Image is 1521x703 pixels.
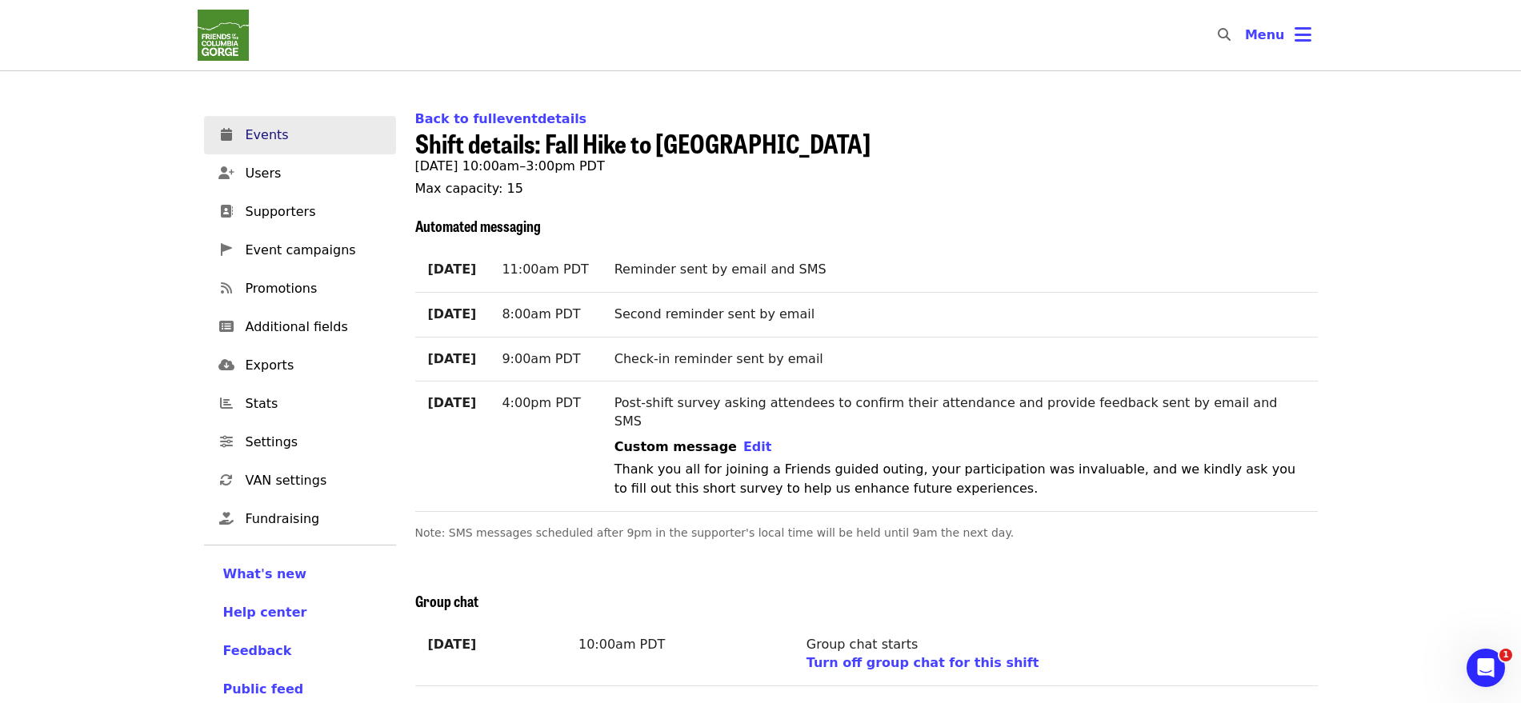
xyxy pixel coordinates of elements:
strong: [DATE] [428,306,477,322]
a: Users [204,154,396,193]
span: 4:00pm PDT [502,395,581,410]
input: Search [1240,16,1253,54]
span: Note: SMS messages scheduled after 9pm in the supporter's local time will be held until 9am the n... [415,526,1015,539]
strong: [DATE] [428,262,477,277]
i: sliders-h icon [220,434,233,449]
td: Check-in reminder sent by email [602,337,1318,381]
a: VAN settings [204,461,396,500]
p: [DATE] 10:00am–3:00pm PDT [415,157,1318,176]
span: Menu [1245,27,1285,42]
span: Automated messaging [415,215,541,236]
span: Edit [743,439,772,454]
span: 9:00am PDT [502,351,580,366]
i: sync icon [220,473,233,488]
i: search icon [1218,27,1231,42]
i: bars icon [1295,23,1311,46]
i: list-alt icon [219,319,234,334]
span: 11:00am PDT [502,262,588,277]
td: Group chat starts [794,623,1318,685]
span: VAN settings [246,471,383,490]
span: Custom message [614,439,737,454]
span: Settings [246,433,383,452]
span: Promotions [246,279,383,298]
button: Turn off group chat for this shift [807,654,1039,673]
span: Additional fields [246,318,383,337]
span: Events [246,126,383,145]
button: Toggle account menu [1232,16,1324,54]
a: Event campaigns [204,231,396,270]
td: Reminder sent by email and SMS [602,248,1318,292]
img: Friends Of The Columbia Gorge - Home [198,10,249,61]
span: 8:00am PDT [502,306,580,322]
span: Public feed [223,681,304,697]
a: Promotions [204,270,396,308]
span: What's new [223,566,307,581]
a: Fundraising [204,500,396,538]
p: Max capacity: 15 [415,179,1318,198]
a: Events [204,116,396,154]
span: Fundraising [246,509,383,529]
a: Supporters [204,193,396,231]
strong: [DATE] [428,395,477,410]
i: pennant icon [221,242,232,258]
td: Post-shift survey asking attendees to confirm their attendance and provide feedback sent by email... [602,381,1318,512]
a: What's new [223,565,377,584]
a: Settings [204,423,396,461]
span: Exports [246,356,383,375]
i: chart-bar icon [220,396,233,411]
a: Help center [223,603,377,622]
a: Exports [204,346,396,385]
span: Event campaigns [246,241,383,260]
strong: [DATE] [428,637,477,652]
i: calendar icon [221,127,232,142]
i: cloud-download icon [218,357,234,373]
a: Public feed [223,680,377,699]
td: Second reminder sent by email [602,292,1318,337]
i: address-book icon [220,204,233,219]
i: hand-holding-heart icon [219,511,234,526]
span: 10:00am PDT [578,637,665,652]
a: Stats [204,385,396,423]
i: rss icon [221,281,232,296]
span: Shift details: Fall Hike to [GEOGRAPHIC_DATA] [415,124,871,162]
span: 1 [1499,649,1512,661]
span: Thank you all for joining a Friends guided outing, your participation was invaluable, and we kind... [614,461,1295,496]
button: Edit [743,437,772,457]
strong: [DATE] [428,351,477,366]
span: Stats [246,394,383,413]
iframe: Intercom live chat [1467,649,1505,687]
i: user-plus icon [218,166,234,181]
span: Help center [223,605,307,620]
button: Feedback [223,641,292,661]
a: Back to fulleventdetails [415,111,587,126]
span: Group chat [415,590,478,611]
a: Additional fields [204,308,396,346]
span: Users [246,164,383,183]
span: Supporters [246,202,383,222]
